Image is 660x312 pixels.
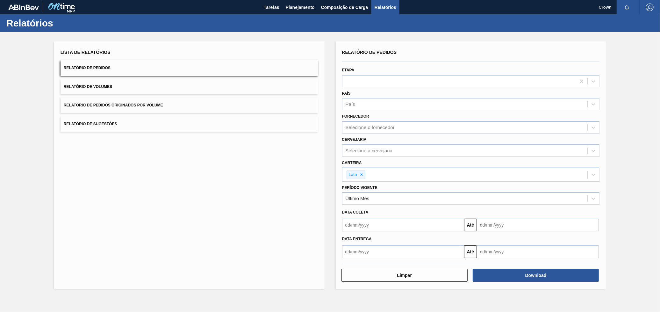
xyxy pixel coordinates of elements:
[342,210,369,214] span: Data coleta
[477,245,599,258] input: dd/mm/yyyy
[342,161,362,165] label: Carteira
[342,68,355,72] label: Etapa
[61,98,318,113] button: Relatório de Pedidos Originados por Volume
[346,148,393,153] div: Selecione a cervejaria
[321,4,368,11] span: Composição de Carga
[464,219,477,231] button: Até
[342,245,464,258] input: dd/mm/yyyy
[64,103,163,107] span: Relatório de Pedidos Originados por Volume
[342,185,377,190] label: Período Vigente
[64,66,111,70] span: Relatório de Pedidos
[646,4,654,11] img: Logout
[342,114,369,119] label: Fornecedor
[346,102,355,107] div: País
[464,245,477,258] button: Até
[342,91,351,96] label: País
[61,79,318,95] button: Relatório de Volumes
[617,3,637,12] button: Notificações
[61,116,318,132] button: Relatório de Sugestões
[346,196,369,201] div: Último Mês
[64,84,112,89] span: Relatório de Volumes
[264,4,279,11] span: Tarefas
[473,269,599,282] button: Download
[477,219,599,231] input: dd/mm/yyyy
[375,4,396,11] span: Relatórios
[342,219,464,231] input: dd/mm/yyyy
[342,50,397,55] span: Relatório de Pedidos
[342,137,367,142] label: Cervejaria
[346,125,395,130] div: Selecione o fornecedor
[61,50,111,55] span: Lista de Relatórios
[64,122,117,126] span: Relatório de Sugestões
[8,4,39,10] img: TNhmsLtSVTkK8tSr43FrP2fwEKptu5GPRR3wAAAABJRU5ErkJggg==
[342,237,372,241] span: Data entrega
[6,19,119,27] h1: Relatórios
[341,269,468,282] button: Limpar
[61,60,318,76] button: Relatório de Pedidos
[286,4,315,11] span: Planejamento
[347,171,358,179] div: Lata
